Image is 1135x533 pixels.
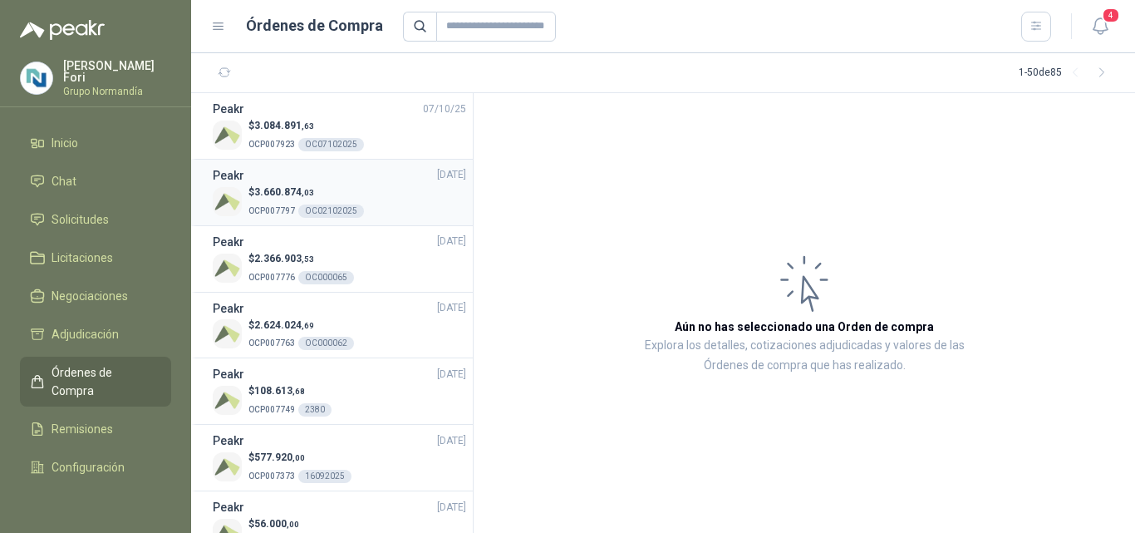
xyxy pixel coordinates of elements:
div: OC07102025 [298,138,364,151]
span: Chat [52,172,76,190]
span: [DATE] [437,367,466,382]
span: 4 [1102,7,1120,23]
img: Logo peakr [20,20,105,40]
span: Solicitudes [52,210,109,229]
a: Manuales y ayuda [20,490,171,521]
p: $ [248,118,364,134]
span: [DATE] [437,167,466,183]
h3: Peakr [213,432,244,450]
a: Solicitudes [20,204,171,235]
p: $ [248,185,364,200]
a: Licitaciones [20,242,171,274]
span: Licitaciones [52,249,113,267]
img: Company Logo [213,121,242,150]
div: OC000065 [298,271,354,284]
button: 4 [1085,12,1115,42]
a: Peakr07/10/25 Company Logo$3.084.891,63OCP007923OC07102025 [213,100,466,152]
div: OC02102025 [298,205,364,218]
p: $ [248,383,332,399]
span: OCP007749 [248,405,295,414]
h3: Peakr [213,166,244,185]
p: Explora los detalles, cotizaciones adjudicadas y valores de las Órdenes de compra que has realizado. [640,336,969,376]
span: OCP007373 [248,471,295,481]
span: ,03 [302,188,314,197]
span: 577.920 [254,452,305,463]
span: 3.660.874 [254,186,314,198]
span: Órdenes de Compra [52,363,155,400]
span: Configuración [52,458,125,476]
span: 108.613 [254,385,305,397]
span: 07/10/25 [423,101,466,117]
span: OCP007923 [248,140,295,149]
h3: Peakr [213,100,244,118]
span: Inicio [52,134,78,152]
a: Remisiones [20,413,171,445]
a: Peakr[DATE] Company Logo$2.366.903,53OCP007776OC000065 [213,233,466,285]
span: [DATE] [437,500,466,516]
p: $ [248,251,354,267]
span: Adjudicación [52,325,119,343]
img: Company Logo [213,452,242,481]
h3: Peakr [213,365,244,383]
span: ,68 [292,387,305,396]
span: ,53 [302,254,314,264]
a: Configuración [20,452,171,483]
a: Peakr[DATE] Company Logo$3.660.874,03OCP007797OC02102025 [213,166,466,219]
a: Chat [20,165,171,197]
span: OCP007763 [248,338,295,348]
span: [DATE] [437,300,466,316]
span: 2.624.024 [254,319,314,331]
a: Peakr[DATE] Company Logo$108.613,68OCP0077492380 [213,365,466,417]
img: Company Logo [213,254,242,283]
img: Company Logo [21,62,52,94]
a: Negociaciones [20,280,171,312]
span: 3.084.891 [254,120,314,131]
span: Negociaciones [52,287,128,305]
h3: Peakr [213,498,244,516]
div: 16092025 [298,470,351,483]
h1: Órdenes de Compra [246,14,383,37]
img: Company Logo [213,386,242,415]
a: Peakr[DATE] Company Logo$2.624.024,69OCP007763OC000062 [213,299,466,352]
h3: Peakr [213,299,244,318]
a: Inicio [20,127,171,159]
p: [PERSON_NAME] Fori [63,60,171,83]
a: Órdenes de Compra [20,357,171,407]
span: Remisiones [52,420,113,438]
h3: Peakr [213,233,244,251]
div: OC000062 [298,337,354,350]
span: ,63 [302,121,314,131]
span: [DATE] [437,234,466,249]
a: Adjudicación [20,318,171,350]
p: $ [248,318,354,333]
p: $ [248,516,332,532]
img: Company Logo [213,187,242,216]
div: 1 - 50 de 85 [1019,60,1115,86]
img: Company Logo [213,319,242,348]
span: 2.366.903 [254,253,314,264]
span: [DATE] [437,433,466,449]
p: $ [248,450,351,466]
a: Peakr[DATE] Company Logo$577.920,00OCP00737316092025 [213,432,466,484]
span: ,00 [292,453,305,462]
span: ,69 [302,321,314,330]
span: 56.000 [254,518,299,530]
span: OCP007776 [248,273,295,282]
h3: Aún no has seleccionado una Orden de compra [675,318,934,336]
p: Grupo Normandía [63,86,171,96]
div: 2380 [298,403,332,417]
span: ,00 [287,520,299,529]
span: OCP007797 [248,206,295,215]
